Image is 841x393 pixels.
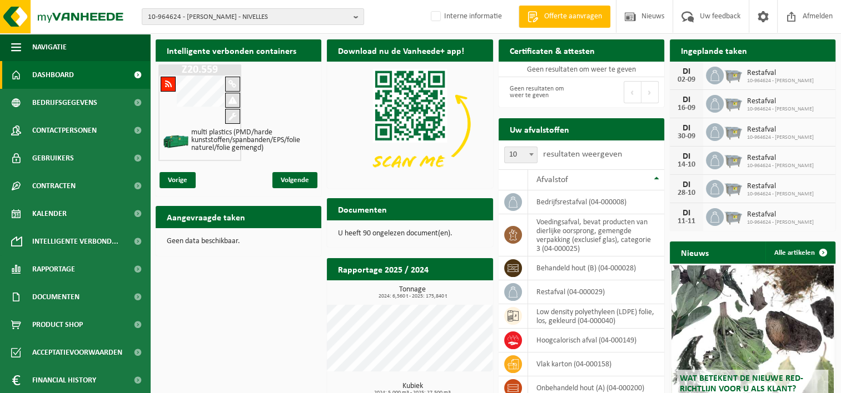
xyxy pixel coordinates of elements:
span: Contactpersonen [32,117,97,144]
div: Geen resultaten om weer te geven [504,80,576,104]
span: Restafval [747,182,814,191]
a: Bekijk rapportage [410,280,492,302]
div: DI [675,152,698,161]
p: U heeft 90 ongelezen document(en). [338,230,481,238]
img: WB-2500-GAL-GY-01 [724,178,743,197]
span: Product Shop [32,311,83,339]
td: voedingsafval, bevat producten van dierlijke oorsprong, gemengde verpakking (exclusief glas), cat... [528,214,664,256]
div: DI [675,209,698,218]
td: behandeld hout (B) (04-000028) [528,256,664,280]
img: WB-2500-GAL-GY-01 [724,93,743,112]
span: Volgende [272,172,317,188]
td: Geen resultaten om weer te geven [499,62,664,77]
div: 30-09 [675,133,698,140]
span: Restafval [747,125,814,134]
span: Navigatie [32,33,67,61]
img: HK-XZ-20-GN-00 [162,128,190,155]
span: Bedrijfsgegevens [32,89,97,117]
span: Rapportage [32,255,75,283]
h1: Z20.559 [161,64,238,75]
label: Interne informatie [429,8,502,25]
a: Offerte aanvragen [519,6,610,28]
td: hoogcalorisch afval (04-000149) [528,329,664,352]
label: resultaten weergeven [543,150,622,159]
span: Intelligente verbond... [32,228,118,255]
span: 10-964624 - [PERSON_NAME] [747,191,814,198]
td: vlak karton (04-000158) [528,352,664,376]
img: WB-2500-GAL-GY-01 [724,206,743,225]
span: Afvalstof [536,175,568,184]
h2: Nieuws [670,241,720,263]
h2: Download nu de Vanheede+ app! [327,39,475,61]
h3: Tonnage [332,286,492,299]
span: Kalender [32,200,67,228]
span: Restafval [747,97,814,106]
img: WB-2500-GAL-GY-01 [724,122,743,140]
span: 10-964624 - [PERSON_NAME] [747,134,814,141]
img: WB-2500-GAL-GY-01 [724,150,743,169]
span: Vorige [160,172,196,188]
span: Restafval [747,69,814,78]
p: Geen data beschikbaar. [167,238,310,245]
span: Documenten [32,283,79,311]
h2: Certificaten & attesten [499,39,606,61]
div: 28-10 [675,189,698,197]
h4: multi plastics (PMD/harde kunststoffen/spanbanden/EPS/folie naturel/folie gemengd) [191,129,300,152]
span: 10 [505,147,537,163]
button: Next [641,81,659,103]
h2: Intelligente verbonden containers [156,39,321,61]
span: Gebruikers [32,144,74,172]
h2: Ingeplande taken [670,39,758,61]
div: DI [675,180,698,189]
h2: Uw afvalstoffen [499,118,580,140]
span: 10-964624 - [PERSON_NAME] [747,219,814,226]
span: Restafval [747,210,814,219]
img: WB-2500-GAL-GY-01 [724,65,743,84]
button: Previous [624,81,641,103]
span: Contracten [32,172,76,200]
span: Acceptatievoorwaarden [32,339,122,366]
h2: Aangevraagde taken [156,206,256,228]
span: 10-964624 - [PERSON_NAME] - NIVELLES [148,9,349,26]
h2: Rapportage 2025 / 2024 [327,258,440,280]
div: DI [675,124,698,133]
span: Dashboard [32,61,74,89]
div: 16-09 [675,104,698,112]
div: DI [675,67,698,76]
td: low density polyethyleen (LDPE) folie, los, gekleurd (04-000040) [528,304,664,329]
td: bedrijfsrestafval (04-000008) [528,190,664,214]
span: Restafval [747,154,814,163]
button: 10-964624 - [PERSON_NAME] - NIVELLES [142,8,364,25]
div: 14-10 [675,161,698,169]
span: 10-964624 - [PERSON_NAME] [747,106,814,113]
span: 10 [504,147,538,163]
h2: Documenten [327,198,398,220]
td: restafval (04-000029) [528,280,664,304]
span: 2024: 6,560 t - 2025: 175,840 t [332,294,492,299]
div: 02-09 [675,76,698,84]
span: Offerte aanvragen [541,11,605,22]
div: 11-11 [675,218,698,225]
div: DI [675,95,698,104]
img: Download de VHEPlus App [327,62,492,186]
a: Alle artikelen [765,241,834,264]
span: 10-964624 - [PERSON_NAME] [747,78,814,84]
span: 10-964624 - [PERSON_NAME] [747,163,814,169]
